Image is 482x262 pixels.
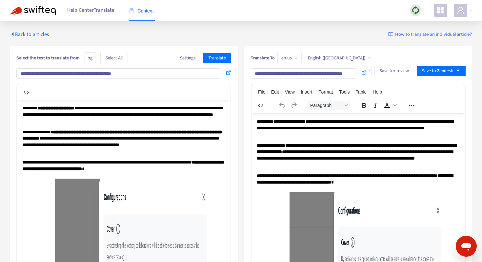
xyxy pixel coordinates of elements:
[175,53,201,63] button: Settings
[288,101,299,110] button: Redo
[10,32,15,37] span: caret-left
[417,66,466,76] button: Save to Zendeskcaret-down
[380,67,409,75] span: Save for review
[100,53,128,63] button: Select All
[209,55,226,62] span: Translate
[85,53,95,63] span: bg
[356,89,367,95] span: Table
[367,68,372,73] span: more
[395,31,472,38] span: How to translate an individual article?
[436,6,444,14] span: appstore
[456,68,460,73] span: caret-down
[318,89,333,95] span: Format
[339,89,350,95] span: Tools
[358,101,370,110] button: Bold
[301,89,312,95] span: Insert
[367,66,372,76] button: more
[406,101,417,110] button: Reveal or hide additional toolbar items
[251,54,275,62] b: Translate To
[308,101,350,110] button: Block Paragraph
[106,55,123,62] span: Select All
[285,89,295,95] span: View
[271,89,279,95] span: Edit
[381,101,398,110] div: Text color Black
[310,103,342,108] span: Paragraph
[370,101,381,110] button: Italic
[457,6,465,14] span: user
[10,6,56,15] img: Swifteq
[374,66,414,76] button: Save for review
[388,31,472,38] a: How to translate an individual article?
[281,53,298,63] span: en-us
[258,89,266,95] span: File
[372,89,382,95] span: Help
[180,55,196,62] span: Settings
[16,54,80,62] b: Select the text to translate from
[277,101,288,110] button: Undo
[308,53,371,63] span: English (USA)
[10,30,49,39] span: Back to articles
[422,67,453,75] span: Save to Zendesk
[129,8,154,13] span: Content
[67,4,114,17] span: Help Center Translate
[129,9,134,13] span: book
[412,6,420,14] img: sync.dc5367851b00ba804db3.png
[456,236,477,257] iframe: Botón para iniciar la ventana de mensajería
[388,32,393,37] img: image-link
[203,53,231,63] button: Translate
